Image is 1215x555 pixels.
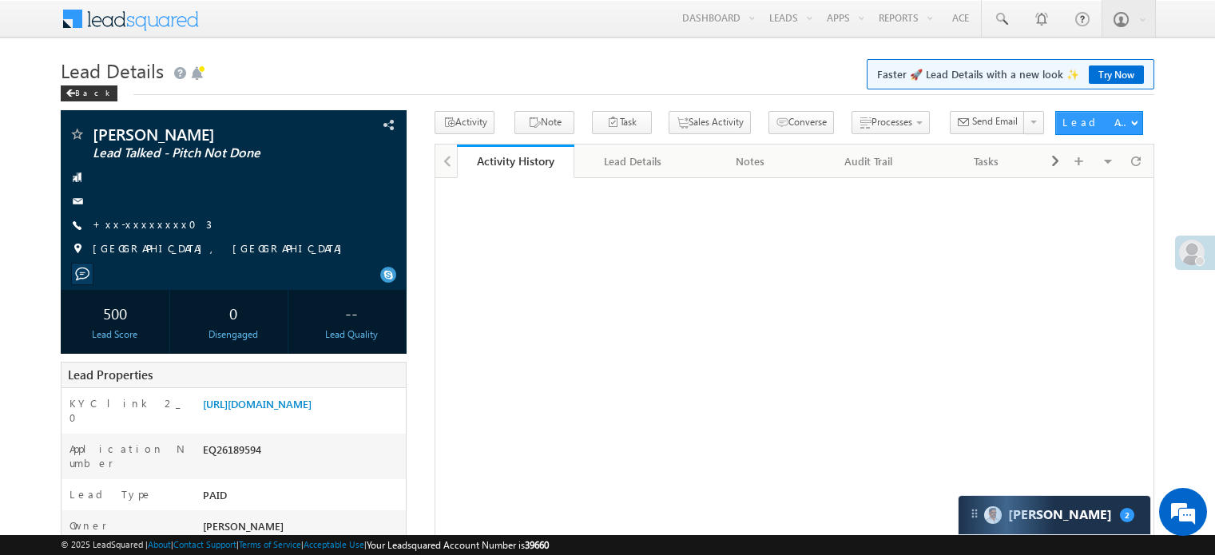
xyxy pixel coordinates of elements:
[872,116,912,128] span: Processes
[514,111,574,134] button: Note
[93,241,350,257] span: [GEOGRAPHIC_DATA], [GEOGRAPHIC_DATA]
[65,327,165,342] div: Lead Score
[301,327,402,342] div: Lead Quality
[69,487,153,501] label: Lead Type
[1008,507,1112,522] span: Carter
[435,111,494,134] button: Activity
[61,57,164,83] span: Lead Details
[65,298,165,327] div: 500
[928,145,1046,178] a: Tasks
[972,114,1018,129] span: Send Email
[950,111,1025,134] button: Send Email
[239,539,301,549] a: Terms of Service
[877,66,1144,82] span: Faster 🚀 Lead Details with a new look ✨
[199,442,406,464] div: EQ26189594
[1062,115,1130,129] div: Lead Actions
[587,152,677,171] div: Lead Details
[61,85,125,98] a: Back
[199,487,406,509] div: PAID
[457,145,574,178] a: Activity History
[810,145,927,178] a: Audit Trail
[61,85,117,101] div: Back
[173,539,236,549] a: Contact Support
[183,298,284,327] div: 0
[183,327,284,342] div: Disengaged
[69,396,186,425] label: KYC link 2_0
[93,145,307,161] span: Lead Talked - Pitch Not Done
[592,111,652,134] button: Task
[705,152,796,171] div: Notes
[768,111,834,134] button: Converse
[693,145,810,178] a: Notes
[1089,65,1144,84] a: Try Now
[304,539,364,549] a: Acceptable Use
[968,507,981,520] img: carter-drag
[203,519,284,533] span: [PERSON_NAME]
[852,111,930,134] button: Processes
[61,537,549,553] span: © 2025 LeadSquared | | | | |
[93,217,212,231] a: +xx-xxxxxxxx03
[301,298,402,327] div: --
[958,495,1151,535] div: carter-dragCarter[PERSON_NAME]2
[823,152,913,171] div: Audit Trail
[367,539,549,551] span: Your Leadsquared Account Number is
[69,518,107,533] label: Owner
[203,397,312,410] a: [URL][DOMAIN_NAME]
[984,506,1002,524] img: Carter
[525,539,549,551] span: 39660
[574,145,692,178] a: Lead Details
[68,367,153,383] span: Lead Properties
[941,152,1031,171] div: Tasks
[148,539,171,549] a: About
[93,126,307,142] span: [PERSON_NAME]
[669,111,751,134] button: Sales Activity
[1055,111,1143,135] button: Lead Actions
[469,153,562,168] div: Activity History
[69,442,186,470] label: Application Number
